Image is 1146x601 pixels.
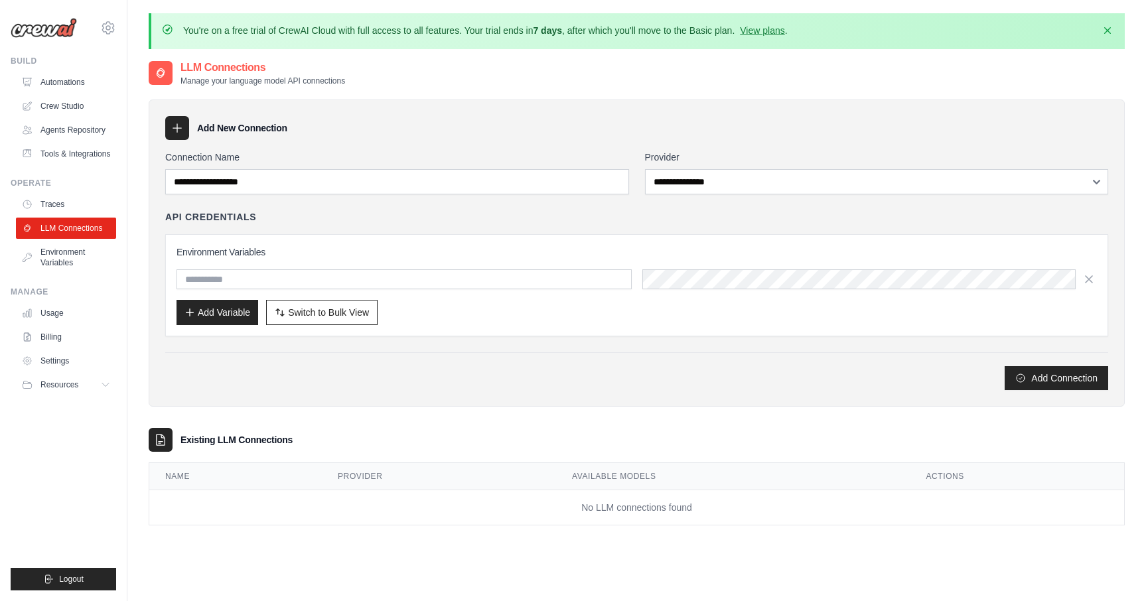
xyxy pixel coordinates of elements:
h2: LLM Connections [180,60,345,76]
span: Switch to Bulk View [288,306,369,319]
label: Connection Name [165,151,629,164]
h3: Environment Variables [177,245,1097,259]
a: Settings [16,350,116,371]
button: Add Connection [1005,366,1108,390]
a: LLM Connections [16,218,116,239]
img: Logo [11,18,77,38]
span: Logout [59,574,84,584]
a: Crew Studio [16,96,116,117]
th: Provider [322,463,556,490]
button: Logout [11,568,116,590]
button: Add Variable [177,300,258,325]
div: Manage [11,287,116,297]
div: Operate [11,178,116,188]
a: Usage [16,302,116,324]
strong: 7 days [533,25,562,36]
h3: Add New Connection [197,121,287,135]
a: Agents Repository [16,119,116,141]
button: Resources [16,374,116,395]
td: No LLM connections found [149,490,1124,525]
div: Build [11,56,116,66]
h3: Existing LLM Connections [180,433,293,446]
a: Environment Variables [16,241,116,273]
a: Billing [16,326,116,348]
th: Actions [910,463,1124,490]
label: Provider [645,151,1109,164]
a: Automations [16,72,116,93]
button: Switch to Bulk View [266,300,378,325]
p: You're on a free trial of CrewAI Cloud with full access to all features. Your trial ends in , aft... [183,24,788,37]
h4: API Credentials [165,210,256,224]
th: Name [149,463,322,490]
th: Available Models [556,463,910,490]
span: Resources [40,379,78,390]
a: Tools & Integrations [16,143,116,165]
a: View plans [740,25,784,36]
p: Manage your language model API connections [180,76,345,86]
a: Traces [16,194,116,215]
